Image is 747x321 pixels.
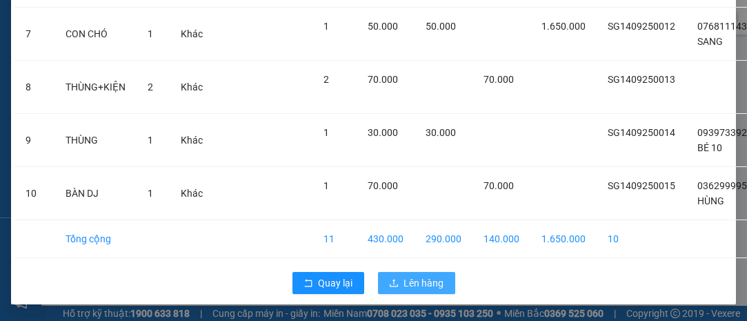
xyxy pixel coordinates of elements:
[12,28,122,45] div: HÙNG
[132,28,250,45] div: KHẢI
[12,45,122,64] div: 0362999951
[608,127,675,138] span: SG1409250014
[608,74,675,85] span: SG1409250013
[14,167,54,220] td: 10
[404,275,444,291] span: Lên hàng
[697,142,722,153] span: BÉ 10
[323,127,329,138] span: 1
[484,180,514,191] span: 70.000
[14,8,54,61] td: 7
[148,135,153,146] span: 1
[132,13,165,28] span: Nhận:
[323,180,329,191] span: 1
[14,61,54,114] td: 8
[389,278,399,289] span: upload
[292,272,364,294] button: rollbackQuay lại
[368,74,398,85] span: 70.000
[132,12,250,28] div: Chợ Lách
[54,61,137,114] td: THÙNG+KIỆN
[368,21,398,32] span: 50.000
[426,127,456,138] span: 30.000
[148,81,153,93] span: 2
[697,195,724,206] span: HÙNG
[415,220,472,258] td: 290.000
[484,74,514,85] span: 70.000
[148,188,153,199] span: 1
[541,21,586,32] span: 1.650.000
[170,61,214,114] td: Khác
[697,36,723,47] span: SANG
[319,275,353,291] span: Quay lại
[608,180,675,191] span: SG1409250015
[132,72,152,86] span: DĐ:
[303,278,313,289] span: rollback
[357,220,415,258] td: 430.000
[54,220,137,258] td: Tổng cộng
[12,12,122,28] div: Sài Gòn
[472,220,530,258] td: 140.000
[530,220,597,258] td: 1.650.000
[170,8,214,61] td: Khác
[54,167,137,220] td: BÀN DJ
[12,13,33,28] span: Gửi:
[14,114,54,167] td: 9
[148,28,153,39] span: 1
[312,220,357,258] td: 11
[426,21,456,32] span: 50.000
[323,74,329,85] span: 2
[54,8,137,61] td: CON CHÓ
[368,180,398,191] span: 70.000
[368,127,398,138] span: 30.000
[378,272,455,294] button: uploadLên hàng
[132,64,223,137] span: CÂY DA VĨNH THÀNH
[132,45,250,64] div: 0704962643
[323,21,329,32] span: 1
[54,114,137,167] td: THÙNG
[170,114,214,167] td: Khác
[597,220,686,258] td: 10
[608,21,675,32] span: SG1409250012
[170,167,214,220] td: Khác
